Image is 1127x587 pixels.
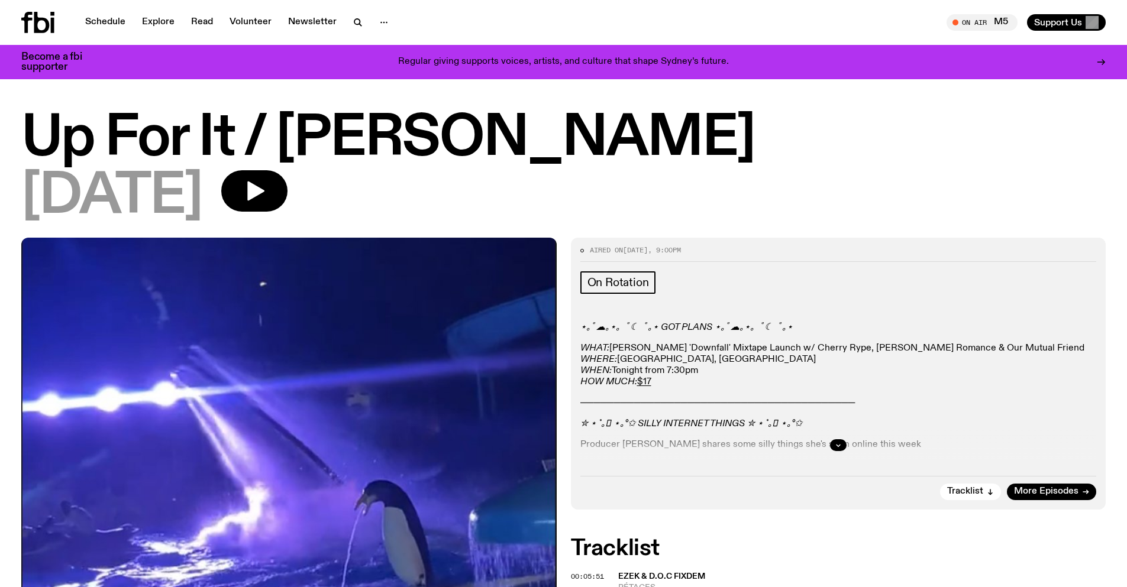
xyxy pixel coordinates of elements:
h1: Up For It / [PERSON_NAME] [21,112,1106,166]
h2: Tracklist [571,538,1106,559]
span: Ezek & D.O.C Fixdem [618,572,705,580]
em: HOW MUCH: [580,377,637,387]
p: [PERSON_NAME] 'Downfall' Mixtape Launch w/ Cherry Rype, [PERSON_NAME] Romance & Our Mutual Friend... [580,343,1097,388]
span: [DATE] [623,245,648,255]
a: Explore [135,14,182,31]
span: Support Us [1034,17,1082,28]
em: WHAT: [580,343,609,353]
em: WHEN: [580,366,612,375]
a: Volunteer [222,14,279,31]
a: $17 [637,377,651,387]
button: Tracklist [940,484,1001,500]
a: More Episodes [1007,484,1096,500]
span: Aired on [590,245,623,255]
p: Regular giving supports voices, artists, and culture that shape Sydney’s future. [398,57,729,67]
span: , 9:00pm [648,245,681,255]
button: Support Us [1027,14,1106,31]
em: ✮ ⋆ ˚｡𖦹 ⋆｡°✩ SILLY INTERNET THINGS ✮ ⋆ ˚｡𖦹 ⋆｡°✩ [580,419,802,429]
span: More Episodes [1014,487,1078,496]
p: ───────────────────────────────────────── [580,398,1097,409]
a: On Rotation [580,271,656,294]
a: Read [184,14,220,31]
span: On Rotation [587,276,649,289]
h3: Become a fbi supporter [21,52,97,72]
button: On AirM5 [947,14,1018,31]
span: 00:05:51 [571,572,604,581]
a: Schedule [78,14,133,31]
span: [DATE] [21,170,202,223]
em: WHERE: [580,355,617,364]
span: Tracklist [947,487,983,496]
button: 00:05:51 [571,573,604,580]
a: Newsletter [281,14,344,31]
em: ⋆｡ﾟ☁︎｡⋆｡ ﾟ☾ ﾟ｡⋆ GOT PLANS ⋆｡ﾟ☁︎｡⋆｡ ﾟ☾ ﾟ｡⋆ [580,323,793,332]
